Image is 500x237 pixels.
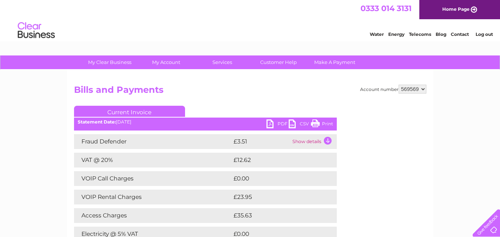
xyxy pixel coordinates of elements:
[232,134,291,149] td: £3.51
[291,134,337,149] td: Show details
[232,190,322,204] td: £23.95
[74,134,232,149] td: Fraud Defender
[74,190,232,204] td: VOIP Rental Charges
[74,119,337,125] div: [DATE]
[360,85,426,94] div: Account number
[476,31,493,37] a: Log out
[75,4,425,36] div: Clear Business is a trading name of Verastar Limited (registered in [GEOGRAPHIC_DATA] No. 3667643...
[74,171,232,186] td: VOIP Call Charges
[79,55,140,69] a: My Clear Business
[266,119,289,130] a: PDF
[311,119,333,130] a: Print
[74,106,185,117] a: Current Invoice
[370,31,384,37] a: Water
[232,153,321,167] td: £12.62
[289,119,311,130] a: CSV
[232,171,320,186] td: £0.00
[17,19,55,42] img: logo.png
[248,55,309,69] a: Customer Help
[78,119,116,125] b: Statement Date:
[360,4,412,13] a: 0333 014 3131
[232,208,322,223] td: £35.63
[192,55,253,69] a: Services
[451,31,469,37] a: Contact
[304,55,365,69] a: Make A Payment
[436,31,446,37] a: Blog
[409,31,431,37] a: Telecoms
[74,208,232,223] td: Access Charges
[74,153,232,167] td: VAT @ 20%
[388,31,405,37] a: Energy
[74,85,426,99] h2: Bills and Payments
[135,55,197,69] a: My Account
